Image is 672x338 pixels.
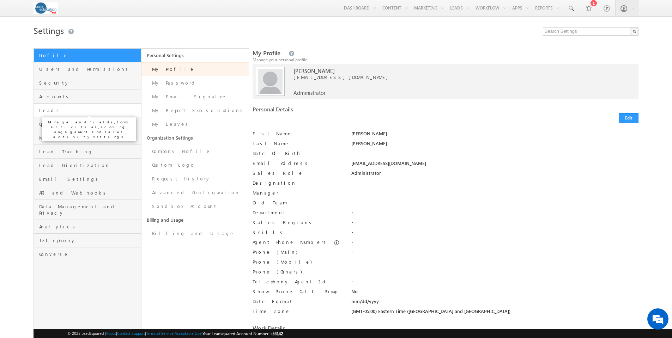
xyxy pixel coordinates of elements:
[39,190,139,196] span: API and Webhooks
[202,331,283,336] span: Your Leadsquared Account Number is
[141,131,249,145] a: Organization Settings
[175,331,201,336] a: Acceptable Use
[351,199,638,209] div: -
[351,219,638,229] div: -
[34,76,141,90] a: Security
[117,331,145,336] a: Contact Support
[67,330,283,337] span: © 2025 LeadSquared | | | | |
[106,331,116,336] a: About
[34,234,141,247] a: Telephony
[39,223,139,230] span: Analytics
[351,298,638,308] div: mm/dd/yyyy
[141,227,249,240] a: Billing and Usage
[253,140,341,147] label: Last Name
[39,237,139,244] span: Telephony
[34,131,141,145] a: Mobile App
[34,145,141,159] a: Lead Tracking
[141,145,249,158] a: Company Profile
[351,209,638,219] div: -
[351,308,638,318] div: (GMT-05:00) Eastern Time ([GEOGRAPHIC_DATA] and [GEOGRAPHIC_DATA])
[351,259,638,269] div: -
[351,180,638,190] div: -
[272,331,283,336] span: 55142
[351,229,638,239] div: -
[45,119,133,139] p: Manage lead fields, forms, activities, scoring, engagement and sales activity settings
[293,74,602,80] span: [EMAIL_ADDRESS][DOMAIN_NAME]
[253,308,341,314] label: Time Zone
[39,93,139,100] span: Accounts
[39,148,139,155] span: Lead Tracking
[34,117,141,131] a: Opportunities
[253,160,341,166] label: Email Address
[351,130,638,140] div: [PERSON_NAME]
[253,298,341,305] label: Date Format
[39,251,139,257] span: Converse
[34,200,141,220] a: Data Management and Privacy
[253,57,638,63] div: Manage your personal profile
[253,325,441,335] div: Work Details
[141,104,249,117] a: My Report Subscriptions
[34,247,141,261] a: Converse
[39,135,139,141] span: Mobile App
[253,130,341,137] label: First Name
[141,172,249,186] a: Request History
[141,62,249,76] a: My Profile
[39,203,139,216] span: Data Management and Privacy
[351,249,638,259] div: -
[39,80,139,86] span: Security
[253,190,341,196] label: Manager
[34,172,141,186] a: Email Settings
[141,199,249,213] a: Sandbox Account
[253,199,341,206] label: Old Team
[293,90,326,96] span: Administrator
[351,278,638,288] div: -
[253,219,341,226] label: Sales Regions
[293,68,602,74] span: [PERSON_NAME]
[141,49,249,62] a: Personal Settings
[253,288,341,295] label: Show Phone Call Popup
[39,162,139,168] span: Lead Prioritization
[253,180,341,186] label: Designation
[34,90,141,104] a: Accounts
[253,209,341,216] label: Department
[351,190,638,199] div: -
[141,213,249,227] a: Billing and Usage
[141,117,249,131] a: My Leaves
[619,113,638,123] button: Edit
[351,140,638,150] div: [PERSON_NAME]
[146,331,174,336] a: Terms of Service
[39,121,139,127] span: Opportunities
[543,27,638,36] input: Search Settings
[253,269,341,275] label: Phone (Others)
[34,104,141,117] a: Leads
[141,158,249,172] a: Custom Logo
[253,259,312,265] label: Phone (Mobile)
[351,170,638,180] div: Administrator
[351,288,638,298] div: No
[253,278,341,285] label: Telephony Agent Id
[39,52,139,59] span: Profile
[253,170,341,176] label: Sales Role
[39,107,139,113] span: Leads
[253,106,441,116] div: Personal Details
[39,176,139,182] span: Email Settings
[141,186,249,199] a: Advanced Configuration
[34,186,141,200] a: API and Webhooks
[253,150,341,156] label: Date Of Birth
[34,62,141,76] a: Users and Permissions
[351,160,638,170] div: [EMAIL_ADDRESS][DOMAIN_NAME]
[34,49,141,62] a: Profile
[253,229,341,235] label: Skills
[34,2,58,14] img: Custom Logo
[351,239,638,249] div: -
[253,249,341,255] label: Phone (Main)
[253,239,328,245] label: Agent Phone Numbers
[39,66,139,72] span: Users and Permissions
[34,220,141,234] a: Analytics
[34,159,141,172] a: Lead Prioritization
[34,25,64,36] span: Settings
[351,269,638,278] div: -
[141,90,249,104] a: My Email Signature
[253,49,280,57] span: My Profile
[141,76,249,90] a: My Password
